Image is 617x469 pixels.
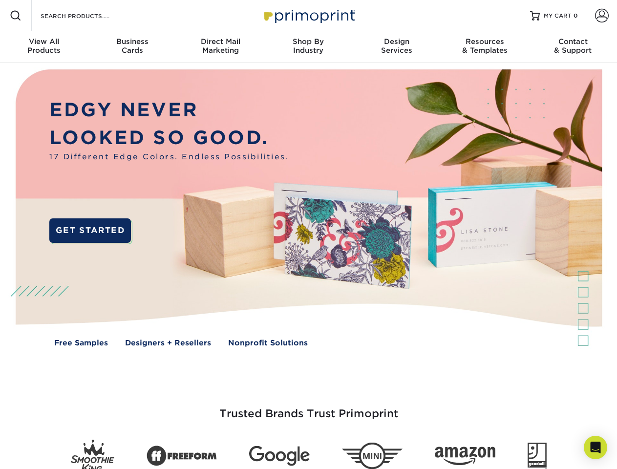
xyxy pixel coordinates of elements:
img: Google [249,446,310,466]
span: Direct Mail [176,37,264,46]
a: Free Samples [54,338,108,349]
img: Amazon [435,447,495,466]
div: Industry [264,37,352,55]
div: & Support [529,37,617,55]
a: Resources& Templates [441,31,529,63]
a: GET STARTED [49,218,131,243]
span: Business [88,37,176,46]
div: Open Intercom Messenger [584,436,607,459]
span: Resources [441,37,529,46]
div: & Templates [441,37,529,55]
span: Shop By [264,37,352,46]
span: MY CART [544,12,572,20]
a: Direct MailMarketing [176,31,264,63]
a: Contact& Support [529,31,617,63]
div: Cards [88,37,176,55]
a: Nonprofit Solutions [228,338,308,349]
img: Goodwill [528,443,547,469]
div: Services [353,37,441,55]
div: Marketing [176,37,264,55]
span: Contact [529,37,617,46]
span: 17 Different Edge Colors. Endless Possibilities. [49,151,289,163]
span: Design [353,37,441,46]
img: Primoprint [260,5,358,26]
a: DesignServices [353,31,441,63]
a: BusinessCards [88,31,176,63]
a: Shop ByIndustry [264,31,352,63]
a: Designers + Resellers [125,338,211,349]
span: 0 [574,12,578,19]
p: LOOKED SO GOOD. [49,124,289,152]
iframe: Google Customer Reviews [2,439,83,466]
input: SEARCH PRODUCTS..... [40,10,135,21]
h3: Trusted Brands Trust Primoprint [23,384,595,432]
p: EDGY NEVER [49,96,289,124]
